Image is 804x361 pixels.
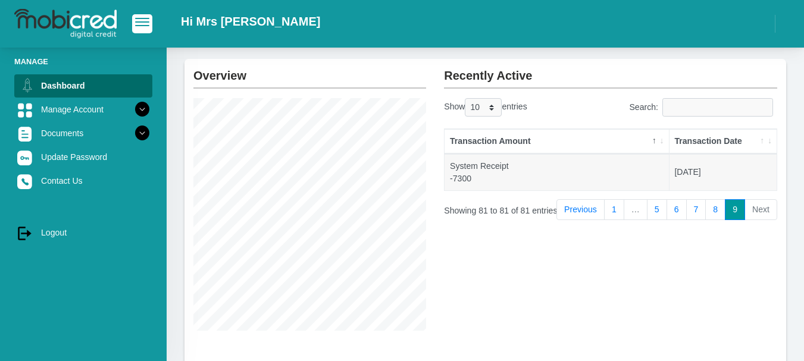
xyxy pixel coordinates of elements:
a: Update Password [14,146,152,168]
a: Documents [14,122,152,145]
h2: Hi Mrs [PERSON_NAME] [181,14,320,29]
input: Search: [662,98,773,117]
th: Transaction Date: activate to sort column ascending [670,129,777,154]
a: Dashboard [14,74,152,97]
a: Logout [14,221,152,244]
img: logo-mobicred.svg [14,9,117,39]
select: Showentries [465,98,502,117]
a: 9 [725,199,745,221]
td: [DATE] [670,154,777,190]
div: Showing 81 to 81 of 81 entries [444,198,573,218]
label: Show entries [444,98,527,117]
a: Previous [556,199,605,221]
a: 7 [686,199,706,221]
h2: Overview [193,59,426,83]
li: Manage [14,56,152,67]
a: 1 [604,199,624,221]
a: 5 [647,199,667,221]
a: 8 [705,199,725,221]
a: 6 [667,199,687,221]
a: Manage Account [14,98,152,121]
a: Contact Us [14,169,152,192]
td: System Receipt -7300 [445,154,669,190]
h2: Recently Active [444,59,777,83]
label: Search: [629,98,777,117]
th: Transaction Amount: activate to sort column descending [445,129,669,154]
